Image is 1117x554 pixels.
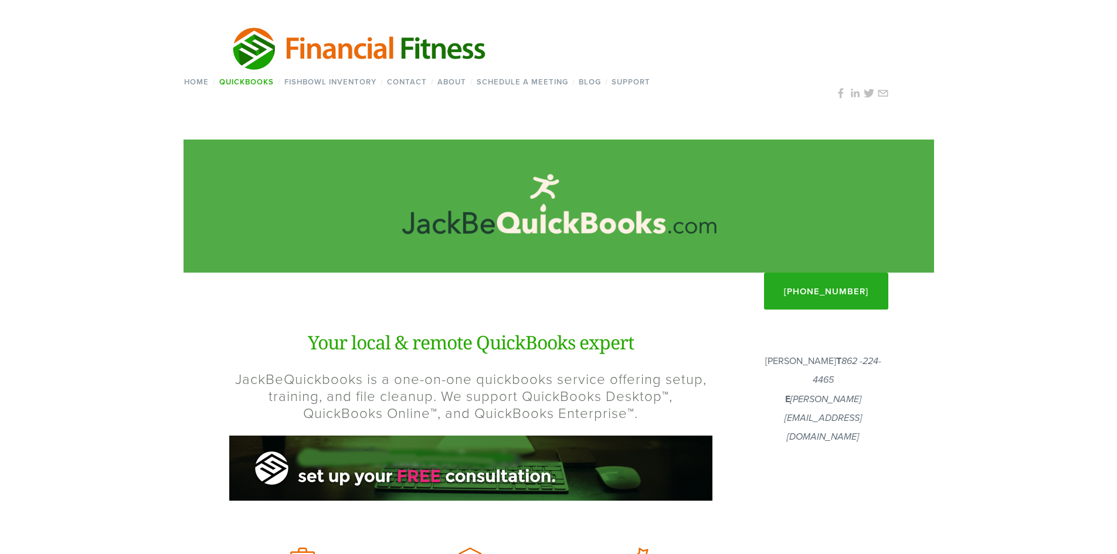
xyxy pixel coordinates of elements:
[383,73,431,90] a: Contact
[216,73,278,90] a: QuickBooks
[281,73,381,90] a: Fishbowl Inventory
[785,392,790,406] strong: E
[836,354,841,368] strong: T
[572,76,575,87] span: /
[470,76,473,87] span: /
[229,371,712,421] h2: JackBeQuickbooks is a one-on-one quickbooks service offering setup, training, and file cleanup. W...
[434,73,470,90] a: About
[813,356,881,386] em: 862 -224-4465
[229,23,488,73] img: Financial Fitness Consulting
[381,76,383,87] span: /
[605,76,608,87] span: /
[764,273,888,310] a: [PHONE_NUMBER]
[758,352,888,447] p: [PERSON_NAME]
[181,73,213,90] a: Home
[431,76,434,87] span: /
[229,192,889,220] h1: JackBeQuickBooks™ Services
[229,436,712,501] img: Free+Consultation+Banner.png
[229,328,712,356] h1: Your local & remote QuickBooks expert
[608,73,654,90] a: Support
[278,76,281,87] span: /
[213,76,216,87] span: /
[785,394,862,443] em: [PERSON_NAME][EMAIL_ADDRESS][DOMAIN_NAME]
[473,73,572,90] a: Schedule a Meeting
[575,73,605,90] a: Blog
